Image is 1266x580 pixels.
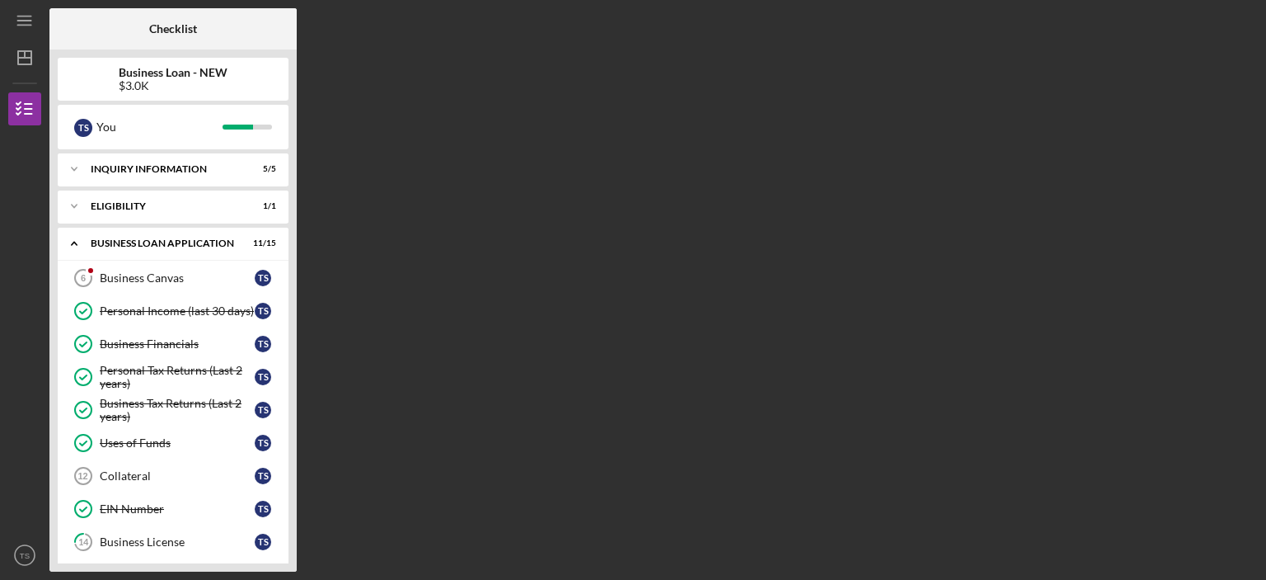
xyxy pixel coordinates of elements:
div: Business Canvas [100,271,255,285]
tspan: 12 [77,471,87,481]
tspan: 14 [78,537,89,548]
div: EIN Number [100,502,255,516]
a: Personal Income (last 30 days)TS [66,295,280,328]
a: Business FinancialsTS [66,328,280,361]
a: Personal Tax Returns (Last 2 years)TS [66,361,280,394]
div: T S [255,336,271,352]
div: INQUIRY INFORMATION [91,164,235,174]
div: T S [255,369,271,385]
text: TS [20,551,30,560]
div: BUSINESS LOAN APPLICATION [91,238,235,248]
b: Business Loan - NEW [119,66,227,79]
div: Business Financials [100,337,255,351]
div: Business Tax Returns (Last 2 years) [100,397,255,423]
div: Uses of Funds [100,436,255,450]
b: Checklist [149,22,197,35]
a: EIN NumberTS [66,493,280,526]
button: TS [8,539,41,572]
div: T S [255,270,271,286]
a: Business Tax Returns (Last 2 years)TS [66,394,280,427]
div: ELIGIBILITY [91,201,235,211]
a: 6Business CanvasTS [66,262,280,295]
div: Collateral [100,469,255,483]
div: 1 / 1 [246,201,276,211]
div: Personal Income (last 30 days) [100,304,255,318]
a: 12CollateralTS [66,460,280,493]
tspan: 6 [81,273,86,283]
div: 5 / 5 [246,164,276,174]
div: T S [255,303,271,319]
div: $3.0K [119,79,227,92]
div: Business License [100,535,255,549]
div: Personal Tax Returns (Last 2 years) [100,364,255,390]
div: T S [255,435,271,451]
div: You [96,113,223,141]
div: 11 / 15 [246,238,276,248]
div: T S [255,468,271,484]
a: 14Business LicenseTS [66,526,280,559]
a: Uses of FundsTS [66,427,280,460]
div: T S [255,402,271,418]
div: T S [74,119,92,137]
div: T S [255,501,271,517]
div: T S [255,534,271,550]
